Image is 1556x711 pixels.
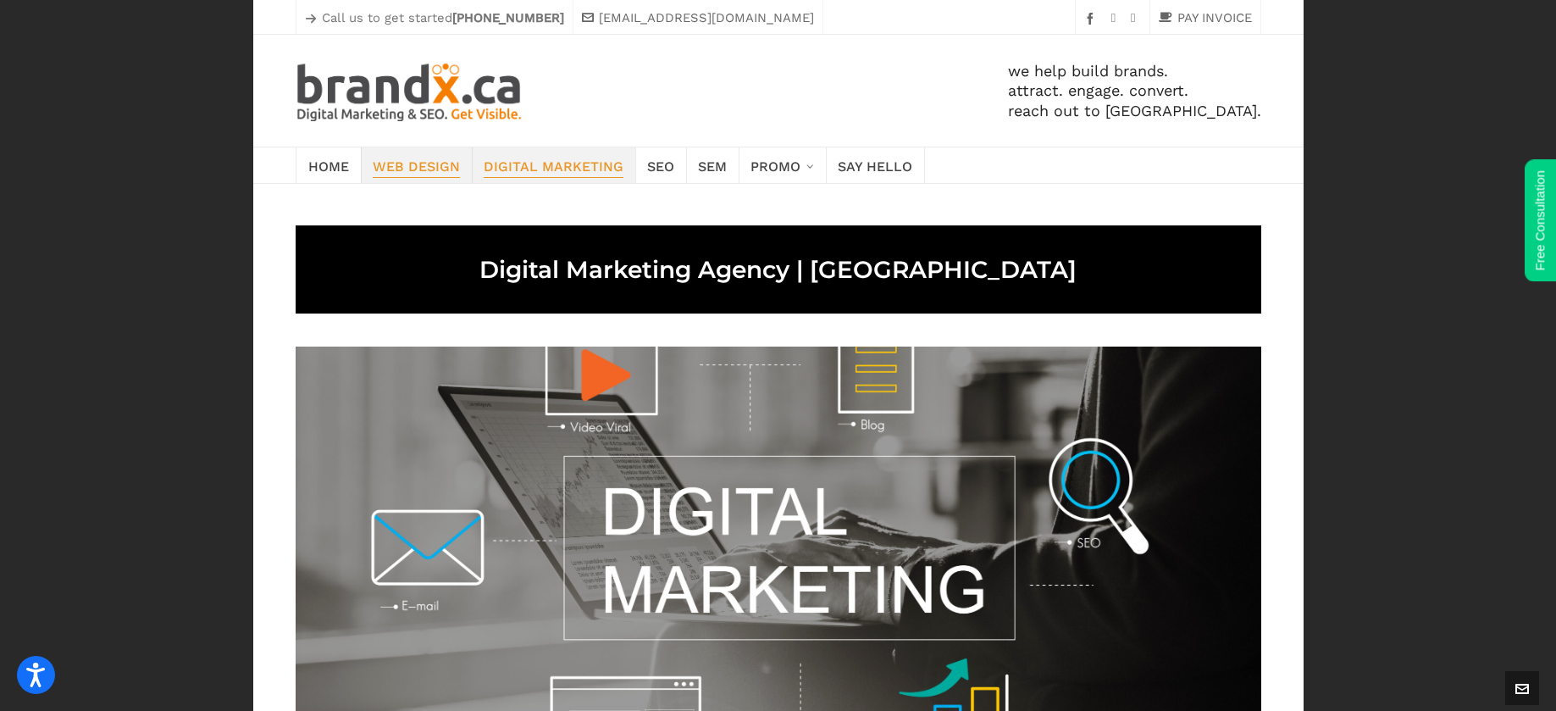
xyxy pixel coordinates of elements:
a: Say Hello [826,147,925,183]
span: Web Design [373,153,460,177]
a: SEM [686,147,739,183]
span: SEM [698,153,727,177]
a: Digital Marketing [472,147,636,183]
a: twitter [1131,12,1140,25]
img: Edmonton SEO. SEM. Web Design. Print. Brandx Digital Marketing & SEO [296,60,525,121]
strong: [PHONE_NUMBER] [452,10,564,25]
span: SEO [647,153,674,177]
a: Promo [739,147,827,183]
a: [EMAIL_ADDRESS][DOMAIN_NAME] [582,8,814,28]
span: Say Hello [838,153,912,177]
h1: Digital Marketing Agency | [GEOGRAPHIC_DATA] [296,225,1261,314]
p: Call us to get started [305,8,564,28]
a: Home [296,147,362,183]
a: SEO [635,147,687,183]
div: we help build brands. attract. engage. convert. reach out to [GEOGRAPHIC_DATA]. [524,35,1260,147]
a: Web Design [361,147,473,183]
a: facebook [1084,12,1101,25]
span: Home [308,153,349,177]
a: PAY INVOICE [1159,8,1252,28]
a: instagram [1111,12,1121,25]
span: Promo [750,153,800,177]
span: Digital Marketing [484,153,623,177]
